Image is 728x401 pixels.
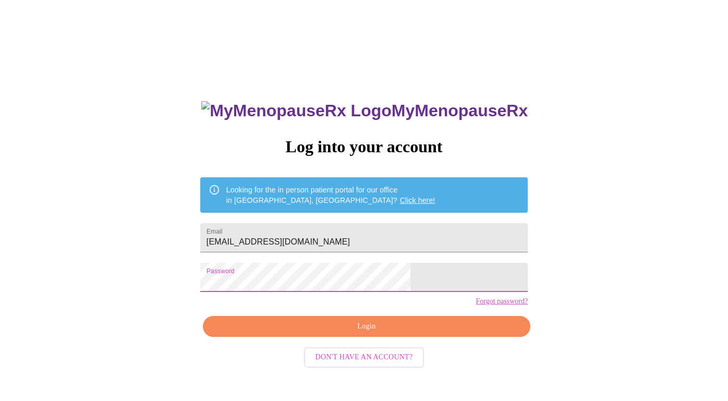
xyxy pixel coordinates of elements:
span: Don't have an account? [316,351,413,364]
button: Don't have an account? [304,347,424,368]
span: Login [215,320,518,333]
img: MyMenopauseRx Logo [201,101,391,120]
a: Click here! [400,196,435,204]
h3: MyMenopauseRx [201,101,528,120]
div: Looking for the in person patient portal for our office in [GEOGRAPHIC_DATA], [GEOGRAPHIC_DATA]? [226,180,435,210]
h3: Log into your account [200,137,528,156]
button: Login [203,316,530,337]
a: Don't have an account? [301,352,427,361]
a: Forgot password? [476,297,528,306]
